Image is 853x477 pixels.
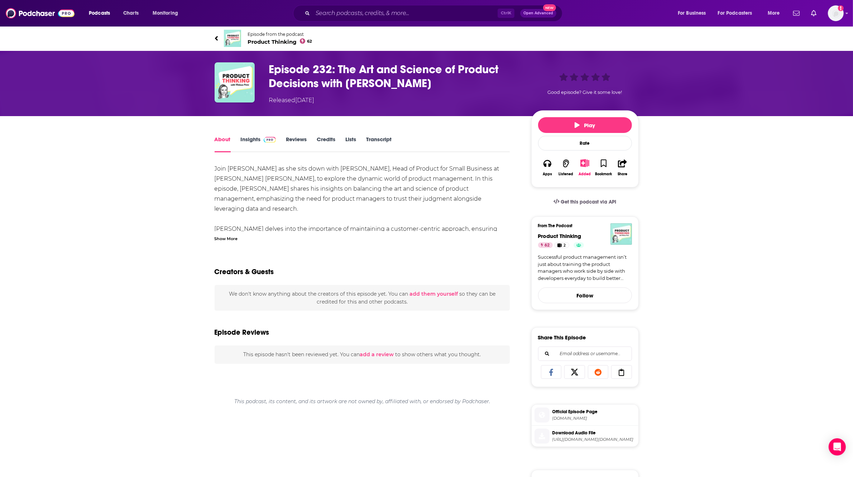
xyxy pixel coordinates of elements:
[548,193,622,211] a: Get this podcast via API
[541,365,562,379] a: Share on Facebook
[578,159,592,167] button: Show More Button
[559,172,574,176] div: Listened
[345,136,356,152] a: Lists
[564,242,566,249] span: 2
[264,137,276,143] img: Podchaser Pro
[610,223,632,245] img: Product Thinking
[317,136,335,152] a: Credits
[538,334,586,341] h3: Share This Episode
[544,347,626,361] input: Email address or username...
[215,136,231,152] a: About
[538,233,581,239] a: Product Thinking
[498,9,514,18] span: Ctrl K
[678,8,706,18] span: For Business
[768,8,780,18] span: More
[763,8,789,19] button: open menu
[828,5,844,21] img: User Profile
[548,90,622,95] span: Good episode? Give it some love!
[552,437,636,442] span: https://anchor.fm/s/ff7e9014/podcast/play/105484663/https%3A%2F%2Fd3ctxlq1ktw2nl.cloudfront.net%2...
[611,365,632,379] a: Copy Link
[538,347,632,361] div: Search followers
[543,4,556,11] span: New
[808,7,819,19] a: Show notifications dropdown
[594,154,613,181] button: Bookmark
[148,8,187,19] button: open menu
[409,291,458,297] button: add them yourself
[829,438,846,455] div: Open Intercom Messenger
[523,11,553,15] span: Open Advanced
[360,350,394,358] button: add a review
[595,172,612,176] div: Bookmark
[557,154,575,181] button: Listened
[538,287,632,303] button: Follow
[520,9,556,18] button: Open AdvancedNew
[229,291,495,305] span: We don't know anything about the creators of this episode yet . You can so they can be credited f...
[241,136,276,152] a: InsightsPodchaser Pro
[564,365,585,379] a: Share on X/Twitter
[538,254,632,282] a: Successful product management isn’t just about training the product managers who work side by sid...
[538,136,632,151] div: Rate
[243,351,481,358] span: This episode hasn't been reviewed yet. You can to show others what you thought.
[89,8,110,18] span: Podcasts
[575,122,595,129] span: Play
[535,407,636,423] a: Official Episode Page[DOMAIN_NAME]
[538,117,632,133] button: Play
[552,409,636,415] span: Official Episode Page
[224,30,241,47] img: Product Thinking
[552,430,636,436] span: Download Audio File
[123,8,139,18] span: Charts
[215,267,274,276] h2: Creators & Guests
[269,96,315,105] div: Released [DATE]
[828,5,844,21] span: Logged in as mcastricone
[215,62,255,102] img: Episode 232: The Art and Science of Product Decisions with Jameson Troutman
[119,8,143,19] a: Charts
[153,8,178,18] span: Monitoring
[538,154,557,181] button: Apps
[215,392,510,410] div: This podcast, its content, and its artwork are not owned by, affiliated with, or endorsed by Podc...
[84,8,119,19] button: open menu
[535,429,636,444] a: Download Audio File[URL][DOMAIN_NAME][DOMAIN_NAME]
[286,136,307,152] a: Reviews
[300,5,569,22] div: Search podcasts, credits, & more...
[538,223,626,228] h3: From The Podcast
[790,7,802,19] a: Show notifications dropdown
[545,242,550,249] span: 62
[828,5,844,21] button: Show profile menu
[673,8,715,19] button: open menu
[248,32,312,37] span: Episode from the podcast
[618,172,627,176] div: Share
[554,242,569,248] a: 2
[538,242,553,248] a: 62
[552,416,636,421] span: podcasters.spotify.com
[6,6,75,20] img: Podchaser - Follow, Share and Rate Podcasts
[613,154,632,181] button: Share
[307,40,312,43] span: 62
[579,172,591,176] div: Added
[313,8,498,19] input: Search podcasts, credits, & more...
[366,136,392,152] a: Transcript
[588,365,609,379] a: Share on Reddit
[838,5,844,11] svg: Add a profile image
[269,62,520,90] h1: Episode 232: The Art and Science of Product Decisions with Jameson Troutman
[575,154,594,181] div: Show More ButtonAdded
[215,30,639,47] a: Product ThinkingEpisode from the podcastProduct Thinking62
[718,8,752,18] span: For Podcasters
[561,199,616,205] span: Get this podcast via API
[215,328,269,337] h3: Episode Reviews
[543,172,552,176] div: Apps
[713,8,763,19] button: open menu
[248,38,312,45] span: Product Thinking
